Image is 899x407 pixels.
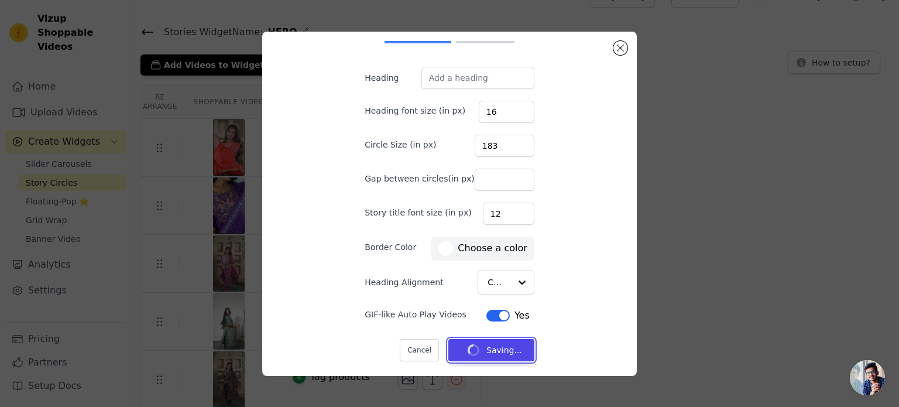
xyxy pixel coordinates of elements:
label: Heading Alignment [365,276,445,288]
button: Cancel [400,339,439,361]
label: Story title font size (in px) [365,207,471,218]
label: Heading [365,72,421,84]
button: Saving... [448,339,534,361]
label: Heading font size (in px) [365,105,465,117]
label: Circle Size (in px) [365,139,436,151]
input: Add a heading [421,67,534,89]
button: Close modal [613,41,627,55]
label: Choose a color [438,241,527,256]
label: Border Color [365,241,416,253]
span: Yes [514,309,530,323]
a: Open chat [850,360,885,395]
label: Gap between circles(in px) [365,173,475,184]
label: GIF-like Auto Play Videos [365,309,466,320]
